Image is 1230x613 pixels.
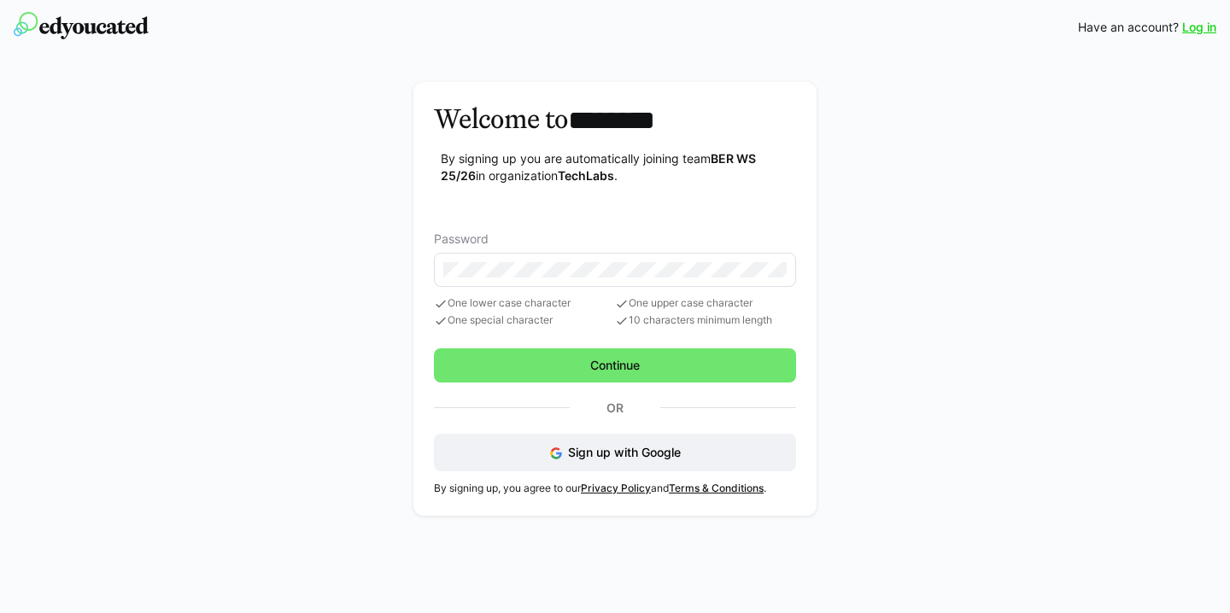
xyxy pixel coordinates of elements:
[615,314,796,328] span: 10 characters minimum length
[434,348,796,382] button: Continue
[1078,19,1179,36] span: Have an account?
[434,434,796,471] button: Sign up with Google
[434,482,796,495] p: By signing up, you agree to our and .
[568,445,681,459] span: Sign up with Google
[434,102,796,137] h3: Welcome to
[434,314,615,328] span: One special character
[558,168,614,183] strong: TechLabs
[434,297,615,311] span: One lower case character
[588,357,642,374] span: Continue
[615,297,796,311] span: One upper case character
[441,150,796,184] p: By signing up you are automatically joining team in organization .
[669,482,764,494] a: Terms & Conditions
[581,482,651,494] a: Privacy Policy
[570,396,660,420] p: Or
[434,232,489,246] span: Password
[1182,19,1216,36] a: Log in
[14,12,149,39] img: edyoucated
